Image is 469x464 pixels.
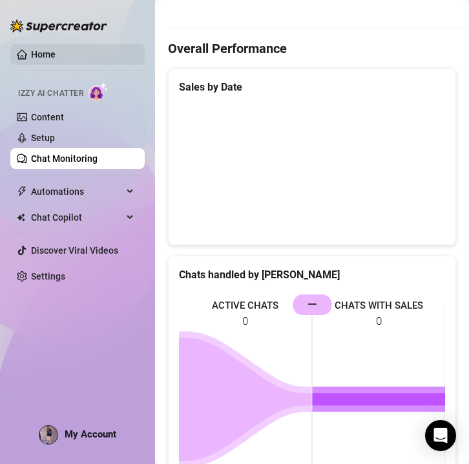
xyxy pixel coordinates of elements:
a: Setup [31,133,55,143]
span: Chat Copilot [31,207,123,228]
div: Open Intercom Messenger [425,420,456,451]
img: ACg8ocJnRDnvrwDj0-sGpsdNwFfXeqPdAyWo0FmYp_JXpFAF5HOWlA=s96-c [39,426,57,444]
a: Home [31,49,56,60]
span: Automations [31,181,123,202]
img: AI Chatter [89,82,109,101]
h4: Overall Performance [168,39,456,58]
a: Settings [31,271,65,282]
a: Discover Viral Videos [31,245,118,256]
span: Izzy AI Chatter [18,87,83,100]
a: Content [31,112,64,122]
span: thunderbolt [17,186,27,197]
img: logo-BBDzfeDw.svg [10,19,107,32]
a: Chat Monitoring [31,153,98,164]
div: Chats handled by [PERSON_NAME] [179,267,445,283]
span: My Account [65,428,116,440]
img: Chat Copilot [17,213,25,222]
div: Sales by Date [179,79,445,95]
